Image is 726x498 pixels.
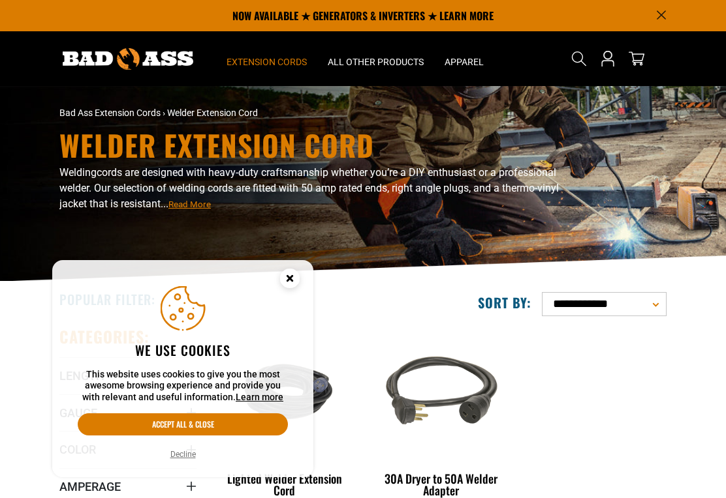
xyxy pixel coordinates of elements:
[63,48,193,70] img: Bad Ass Extension Cords
[167,108,258,118] span: Welder Extension Cord
[373,473,510,496] div: 30A Dryer to 50A Welder Adapter
[371,329,512,455] img: black
[78,413,288,435] button: Accept all & close
[166,448,200,461] button: Decline
[52,260,313,478] aside: Cookie Consent
[227,56,307,68] span: Extension Cords
[168,199,211,209] span: Read More
[59,106,458,120] nav: breadcrumbs
[59,166,559,210] span: cords are designed with heavy-duty craftsmanship whether you’re a DIY enthusiast or a professiona...
[478,294,531,311] label: Sort by:
[216,473,353,496] div: Lighted Welder Extension Cord
[434,31,494,86] summary: Apparel
[59,131,562,160] h1: Welder Extension Cord
[59,165,562,212] p: Welding
[59,108,161,118] a: Bad Ass Extension Cords
[445,56,484,68] span: Apparel
[163,108,165,118] span: ›
[328,56,424,68] span: All Other Products
[236,392,283,402] a: Learn more
[78,369,288,403] p: This website uses cookies to give you the most awesome browsing experience and provide you with r...
[216,31,317,86] summary: Extension Cords
[569,48,590,69] summary: Search
[59,479,121,494] span: Amperage
[78,342,288,359] h2: We use cookies
[317,31,434,86] summary: All Other Products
